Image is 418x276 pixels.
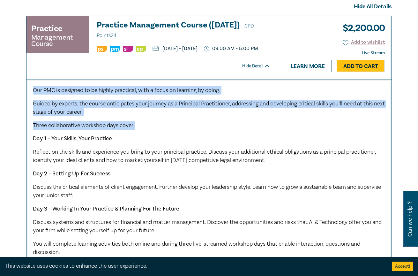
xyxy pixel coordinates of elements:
[362,50,385,56] strong: Live Stream
[33,135,112,142] strong: Day 1 – Your Skills, Your Practice
[242,63,277,69] div: Hide Detail
[110,46,120,52] img: Practice Management & Business Skills
[33,170,110,177] strong: Day 2 – Setting Up For Success
[33,122,135,129] span: Three collaborative workshop days cover:
[33,87,220,94] span: Our PMC is designed to be highly practical, with a focus on learning by doing.
[338,21,385,35] h3: $ 2,200.00
[337,60,385,72] a: Add to Cart
[343,39,385,46] button: Add to wishlist
[97,46,107,52] img: Professional Skills
[33,100,385,116] span: Guided by experts, the course anticipates your journey as a Principal Practitioner, addressing an...
[97,21,270,40] a: Practice Management Course ([DATE]) CPD Points24
[31,23,63,34] h3: Practice
[33,183,381,199] span: Discuss the critical elements of client engagement. Further develop your leadership style. Learn ...
[31,34,84,47] small: Management Course
[33,205,179,212] strong: Day 3 – Working In Your Practice & Planning For The Future
[33,148,376,164] span: Reflect on the skills and experience you bring to your principal practice. Discuss your additiona...
[136,46,146,52] img: Ethics & Professional Responsibility
[284,60,332,72] a: Learn more
[392,262,413,271] button: Accept cookies
[33,240,360,256] span: You will complete learning activities both online and during three live-streamed workshop days th...
[5,262,382,270] div: This website uses cookies to enhance the user experience.
[204,46,258,52] p: 09:00 AM - 5:00 PM
[123,46,133,52] img: Substantive Law
[33,218,382,234] span: Discuss systems and structures for financial and matter management. Discover the opportunities an...
[407,195,413,243] span: Can we help ?
[97,21,270,40] h3: Practice Management Course ([DATE])
[153,46,198,51] p: [DATE] - [DATE]
[26,3,392,11] div: Hide All Details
